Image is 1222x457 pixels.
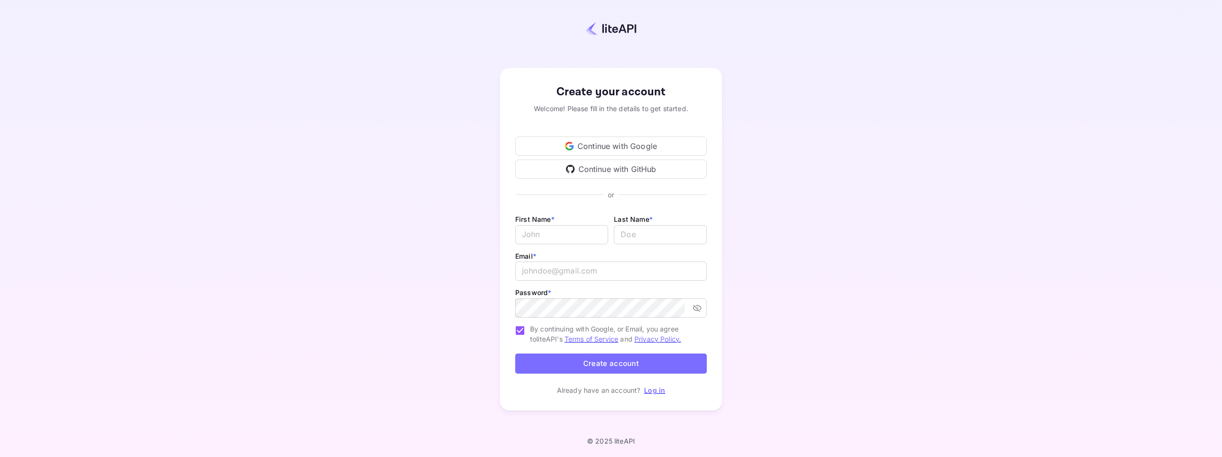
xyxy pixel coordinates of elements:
div: Continue with Google [515,137,707,156]
label: Password [515,288,551,297]
a: Terms of Service [565,335,618,343]
a: Log in [644,386,665,394]
a: Privacy Policy. [634,335,681,343]
p: Already have an account? [557,385,641,395]
input: johndoe@gmail.com [515,262,707,281]
input: John [515,225,608,244]
label: Last Name [614,215,653,223]
div: Welcome! Please fill in the details to get started. [515,103,707,114]
p: © 2025 liteAPI [587,437,635,445]
button: Create account [515,354,707,374]
label: Email [515,252,536,260]
img: liteapi [586,22,636,35]
span: By continuing with Google, or Email, you agree to liteAPI's and [530,324,699,344]
input: Doe [614,225,707,244]
div: Create your account [515,83,707,101]
button: toggle password visibility [689,299,706,317]
div: Continue with GitHub [515,160,707,179]
label: First Name [515,215,554,223]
